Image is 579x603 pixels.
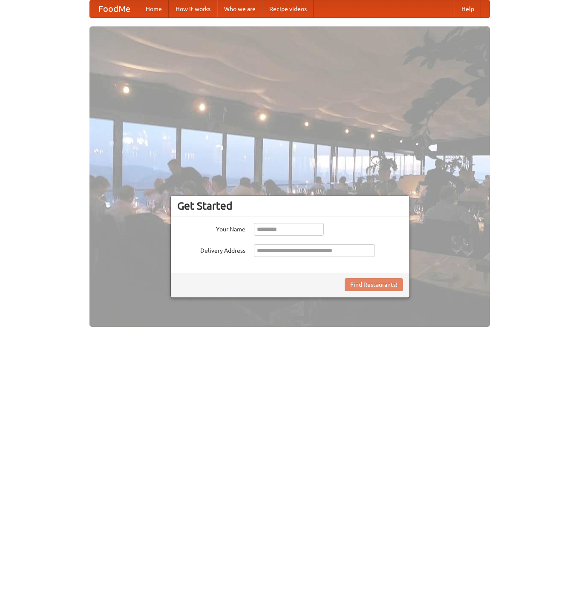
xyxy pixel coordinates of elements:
[262,0,314,17] a: Recipe videos
[90,0,139,17] a: FoodMe
[345,278,403,291] button: Find Restaurants!
[139,0,169,17] a: Home
[455,0,481,17] a: Help
[177,223,245,234] label: Your Name
[177,199,403,212] h3: Get Started
[177,244,245,255] label: Delivery Address
[217,0,262,17] a: Who we are
[169,0,217,17] a: How it works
